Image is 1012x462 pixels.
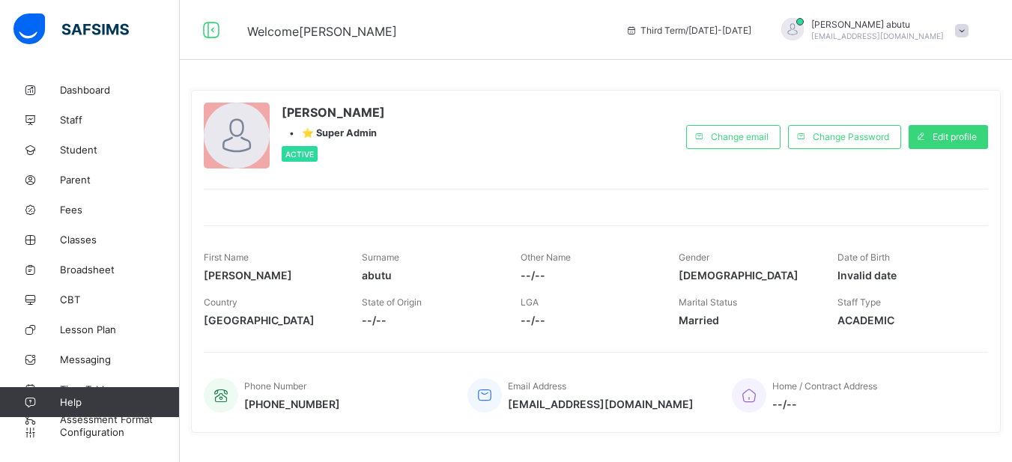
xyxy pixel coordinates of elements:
span: Classes [60,234,180,246]
span: Welcome [PERSON_NAME] [247,24,397,39]
span: [PERSON_NAME] abutu [811,19,944,30]
span: [GEOGRAPHIC_DATA] [204,314,339,326]
span: Gender [679,252,709,263]
span: Home / Contract Address [772,380,877,392]
span: Invalid date [837,269,973,282]
span: ACADEMIC [837,314,973,326]
span: Email Address [508,380,566,392]
span: CBT [60,294,180,306]
div: • [282,127,385,139]
span: Lesson Plan [60,323,180,335]
span: Phone Number [244,380,306,392]
span: Change email [711,131,769,142]
span: Broadsheet [60,264,180,276]
span: Student [60,144,180,156]
span: Parent [60,174,180,186]
span: Country [204,297,237,308]
span: [PERSON_NAME] [282,105,385,120]
span: --/-- [521,269,656,282]
span: Staff [60,114,180,126]
span: session/term information [625,25,751,36]
span: Messaging [60,353,180,365]
img: safsims [13,13,129,45]
span: Other Name [521,252,571,263]
span: Edit profile [933,131,977,142]
div: abrahamabutu [766,18,976,43]
span: State of Origin [362,297,422,308]
span: [PERSON_NAME] [204,269,339,282]
span: Staff Type [837,297,881,308]
span: [EMAIL_ADDRESS][DOMAIN_NAME] [811,31,944,40]
span: ⭐ Super Admin [302,127,377,139]
span: --/-- [772,398,877,410]
span: [PHONE_NUMBER] [244,398,340,410]
span: Married [679,314,814,326]
span: Change Password [813,131,889,142]
span: Dashboard [60,84,180,96]
span: [DEMOGRAPHIC_DATA] [679,269,814,282]
span: LGA [521,297,539,308]
span: Active [285,150,314,159]
span: First Name [204,252,249,263]
span: Date of Birth [837,252,890,263]
span: --/-- [362,314,497,326]
span: --/-- [521,314,656,326]
span: Time Table [60,383,180,395]
span: Fees [60,204,180,216]
span: Surname [362,252,399,263]
span: Marital Status [679,297,737,308]
span: Configuration [60,426,179,438]
span: Help [60,396,179,408]
span: [EMAIL_ADDRESS][DOMAIN_NAME] [508,398,694,410]
span: abutu [362,269,497,282]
